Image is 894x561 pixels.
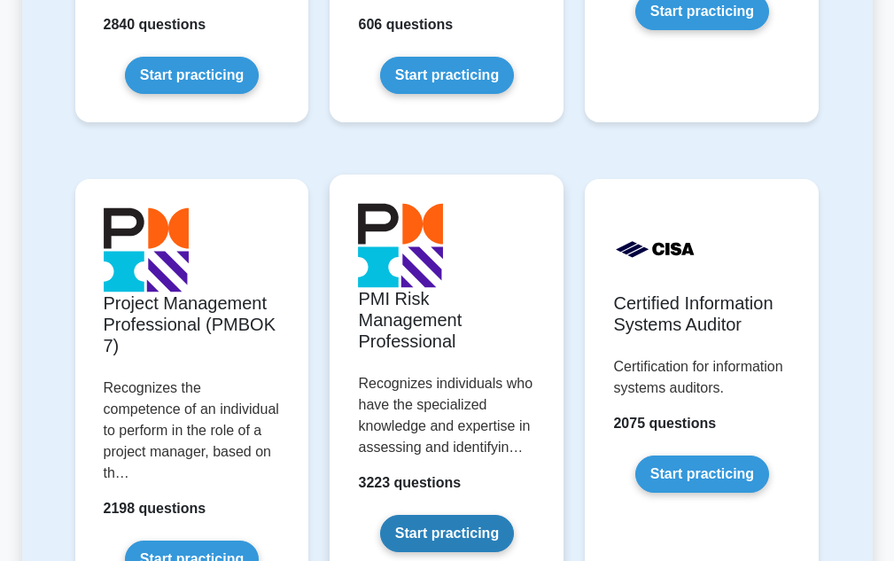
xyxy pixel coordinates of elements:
a: Start practicing [635,456,769,493]
a: Start practicing [380,515,514,552]
a: Start practicing [380,57,514,94]
a: Start practicing [125,57,259,94]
